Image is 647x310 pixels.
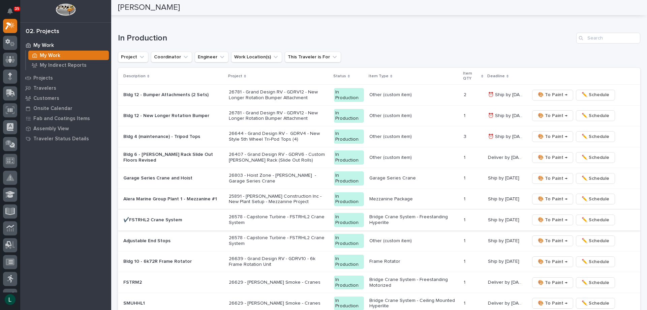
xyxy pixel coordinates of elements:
button: 🎨 To Paint → [532,110,573,121]
button: Coordinator [151,52,192,62]
p: Garage Series Crane [369,175,458,181]
p: 1 [464,257,467,264]
button: 🎨 To Paint → [532,173,573,184]
a: Projects [20,73,111,83]
span: ✏️ Schedule [582,133,609,141]
p: Mezzanine Package [369,196,458,202]
div: In Production [334,255,364,269]
div: In Production [334,192,364,206]
p: 26644 - Grand Design RV - GDRV4 - New Style 5th Wheel Tri-Pod Tops (4) [229,131,329,142]
p: Other (custom item) [369,113,458,119]
button: ✏️ Schedule [576,235,615,246]
div: In Production [334,130,364,144]
button: This Traveler is For [285,52,341,62]
span: 🎨 To Paint → [538,237,567,245]
a: Travelers [20,83,111,93]
button: 🎨 To Paint → [532,152,573,163]
p: Other (custom item) [369,238,458,244]
div: In Production [334,276,364,290]
span: ✏️ Schedule [582,216,609,224]
img: Workspace Logo [56,3,75,16]
p: Other (custom item) [369,134,458,140]
p: Deliver by [DATE] [488,278,525,285]
p: Garage Series Crane and Hoist [123,175,223,181]
button: 🎨 To Paint → [532,298,573,309]
p: Bridge Crane System - Freestanding Hyperlite [369,214,458,226]
p: Adjustable End Stops [123,238,223,244]
span: 🎨 To Paint → [538,91,567,99]
p: ⏰ Ship by 8/22/25 [488,112,525,119]
button: 🎨 To Paint → [532,90,573,101]
button: 🎨 To Paint → [532,277,573,288]
span: 🎨 To Paint → [538,153,567,162]
p: Bridge Crane System - Ceiling Mounted Hyperlite [369,298,458,309]
span: 🎨 To Paint → [538,299,567,307]
p: 1 [464,174,467,181]
tr: Garage Series Crane and Hoist26803 - Hoist Zone - [PERSON_NAME] - Garage Series CraneIn Productio... [118,168,640,189]
h2: [PERSON_NAME] [118,3,180,12]
a: Traveler Status Details [20,134,111,144]
p: Bldg 4 (maintenance) - Tripod Tops [123,134,223,140]
p: Project [228,73,242,80]
span: 🎨 To Paint → [538,258,567,266]
button: ✏️ Schedule [576,298,615,309]
span: ✏️ Schedule [582,153,609,162]
a: Onsite Calendar [20,103,111,113]
span: 🎨 To Paint → [538,174,567,182]
button: ✏️ Schedule [576,173,615,184]
span: ✏️ Schedule [582,279,609,287]
button: Work Location(s) [231,52,282,62]
p: Bldg 12 - Bumper Attachments (2 Sets) [123,92,223,98]
p: Bridge Crane System - Freestanding Motorized [369,277,458,288]
button: ✏️ Schedule [576,110,615,121]
p: 1 [464,195,467,202]
tr: ✔️FSTRHL2 Crane System26578 - Capstone Turbine - FSTRHL2 Crane SystemIn ProductionBridge Crane Sy... [118,209,640,230]
p: Other (custom item) [369,155,458,161]
p: Ship by [DATE] [488,257,521,264]
span: ✏️ Schedule [582,174,609,182]
p: 35 [15,6,19,11]
span: ✏️ Schedule [582,91,609,99]
button: Project [118,52,148,62]
button: ✏️ Schedule [576,215,615,225]
p: 1 [464,216,467,223]
span: 🎨 To Paint → [538,195,567,203]
p: Bldg 6 - [PERSON_NAME] Rack Slide Out Floors Revised [123,152,223,163]
p: Alera Marine Group Plant 1 - Mezzanine #1 [123,196,223,202]
p: 26629 - [PERSON_NAME] Smoke - Cranes [229,301,329,306]
span: ✏️ Schedule [582,195,609,203]
p: My Indirect Reports [40,62,87,68]
tr: Adjustable End Stops26578 - Capstone Turbine - FSTRHL2 Crane SystemIn ProductionOther (custom ite... [118,230,640,251]
a: Customers [20,93,111,103]
span: ✏️ Schedule [582,258,609,266]
tr: Bldg 10 - 6k72R Frame Rotator26639 - Grand Design RV - GDRV10 - 6k Frame Rotation UnitIn Producti... [118,251,640,272]
p: Status [333,73,346,80]
p: ⏰ Ship by 8/25/25 [488,133,525,140]
input: Search [576,33,640,44]
button: 🎨 To Paint → [532,235,573,246]
p: Assembly View [33,126,69,132]
p: Fab and Coatings Items [33,116,90,122]
p: 1 [464,112,467,119]
span: ✏️ Schedule [582,112,609,120]
p: SMUHHL1 [123,301,223,306]
span: ✏️ Schedule [582,299,609,307]
button: 🎨 To Paint → [532,215,573,225]
div: 02. Projects [26,28,59,35]
a: Assembly View [20,123,111,134]
p: 26803 - Hoist Zone - [PERSON_NAME] - Garage Series Crane [229,173,329,184]
p: Ship by [DATE] [488,237,521,244]
tr: Alera Marine Group Plant 1 - Mezzanine #125891 - [PERSON_NAME] Construction Inc - New Plant Setup... [118,189,640,210]
p: Bldg 10 - 6k72R Frame Rotator [123,259,223,264]
p: Item Type [369,73,389,80]
p: ⏰ Ship by 8/22/25 [488,91,525,98]
p: Ship by [DATE] [488,195,521,202]
div: In Production [334,234,364,248]
p: Description [123,73,146,80]
p: Customers [33,95,59,102]
div: In Production [334,88,364,102]
div: In Production [334,213,364,227]
div: Notifications35 [8,8,17,19]
a: My Indirect Reports [26,60,111,70]
span: ✏️ Schedule [582,237,609,245]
